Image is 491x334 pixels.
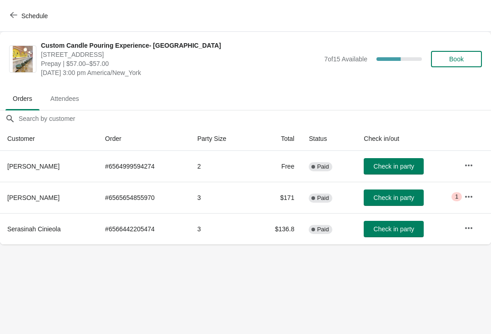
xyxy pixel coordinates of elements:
[41,68,320,77] span: [DATE] 3:00 pm America/New_York
[41,41,320,50] span: Custom Candle Pouring Experience- [GEOGRAPHIC_DATA]
[7,163,60,170] span: [PERSON_NAME]
[364,158,424,174] button: Check in party
[43,90,86,107] span: Attendees
[374,194,414,201] span: Check in party
[7,194,60,201] span: [PERSON_NAME]
[253,127,302,151] th: Total
[98,213,190,244] td: # 6566442205474
[364,221,424,237] button: Check in party
[98,151,190,182] td: # 6564999594274
[21,12,48,20] span: Schedule
[98,127,190,151] th: Order
[98,182,190,213] td: # 6565654855970
[190,213,253,244] td: 3
[253,151,302,182] td: Free
[356,127,457,151] th: Check in/out
[190,151,253,182] td: 2
[324,55,367,63] span: 7 of 15 Available
[374,163,414,170] span: Check in party
[253,182,302,213] td: $171
[317,194,329,202] span: Paid
[41,50,320,59] span: [STREET_ADDRESS]
[449,55,464,63] span: Book
[317,226,329,233] span: Paid
[190,127,253,151] th: Party Size
[7,225,61,233] span: Serasinah Cinieola
[301,127,356,151] th: Status
[13,46,33,72] img: Custom Candle Pouring Experience- Delray Beach
[18,110,491,127] input: Search by customer
[253,213,302,244] td: $136.8
[190,182,253,213] td: 3
[364,189,424,206] button: Check in party
[374,225,414,233] span: Check in party
[41,59,320,68] span: Prepay | $57.00–$57.00
[5,90,40,107] span: Orders
[431,51,482,67] button: Book
[317,163,329,170] span: Paid
[455,193,458,200] span: 1
[5,8,55,24] button: Schedule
